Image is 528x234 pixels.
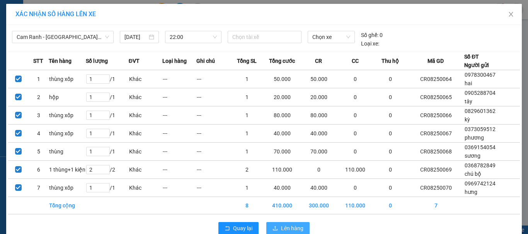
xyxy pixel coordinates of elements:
td: / 1 [86,88,128,106]
span: Loại xe: [361,39,379,48]
td: CR08250065 [407,88,464,106]
td: Khác [129,161,163,179]
span: 0978300467 [465,72,496,78]
td: CR08250069 [407,161,464,179]
td: --- [162,179,196,197]
td: CR08250066 [407,106,464,125]
div: 0939390537 [66,33,128,44]
td: CR08250068 [407,143,464,161]
td: thùng xốp [49,125,86,143]
span: hai [465,80,472,86]
button: Close [500,4,522,25]
td: 80.000 [301,106,337,125]
span: 0829601362 [465,108,496,114]
div: 0 [361,31,383,39]
span: 0368782849 [465,162,496,168]
td: 110.000 [337,197,374,214]
td: 0 [337,106,374,125]
td: 2 [230,161,264,179]
td: Khác [129,88,163,106]
span: Số ghế: [361,31,378,39]
div: 40.000 [6,49,62,58]
td: 410.000 [264,197,301,214]
span: STT [33,57,43,65]
td: thùng [49,143,86,161]
td: thùng xốp [49,106,86,125]
td: 1 [230,106,264,125]
td: / 1 [86,125,128,143]
td: 0 [337,70,374,88]
td: Khác [129,70,163,88]
td: Khác [129,179,163,197]
td: 50.000 [301,70,337,88]
span: Gửi: [7,7,19,15]
td: 0 [374,197,408,214]
td: 110.000 [337,161,374,179]
td: 8 [230,197,264,214]
td: 1 [230,88,264,106]
td: 2 [29,88,49,106]
td: 7 [407,197,464,214]
td: thùng xốp [49,70,86,88]
td: 0 [374,70,408,88]
td: --- [162,106,196,125]
span: rollback [225,226,230,232]
span: Đã thu : [6,49,29,57]
td: 6 [29,161,49,179]
div: 0969742124 [7,25,61,36]
td: --- [196,179,230,197]
td: 20.000 [301,88,337,106]
input: 15/08/2025 [124,33,147,41]
td: / 1 [86,70,128,88]
span: CR [315,57,322,65]
td: --- [162,88,196,106]
td: 3 [29,106,49,125]
td: 40.000 [301,179,337,197]
td: --- [162,70,196,88]
td: CR08250064 [407,70,464,88]
span: Tổng cước [269,57,295,65]
td: --- [196,106,230,125]
td: 1 [29,70,49,88]
span: kỳ [465,116,470,123]
td: 1 [230,143,264,161]
div: hân [66,24,128,33]
td: 1 thùng+1 kiện [49,161,86,179]
div: hưng [7,16,61,25]
div: Số ĐT Người gửi [464,52,489,69]
span: Quay lại [233,224,252,232]
span: Tên hàng [49,57,72,65]
span: tây [465,98,472,104]
span: close [508,11,514,17]
span: Loại hàng [162,57,187,65]
td: 0 [337,143,374,161]
td: 20.000 [264,88,301,106]
span: 0969742124 [465,180,496,187]
td: 5 [29,143,49,161]
td: 0 [374,106,408,125]
span: Mã GD [428,57,444,65]
td: 0 [337,125,374,143]
span: Lên hàng [281,224,303,232]
td: 1 [230,70,264,88]
td: --- [196,125,230,143]
td: 40.000 [264,125,301,143]
span: Tổng SL [237,57,257,65]
td: --- [196,70,230,88]
td: Khác [129,143,163,161]
td: CR08250067 [407,125,464,143]
td: 7 [29,179,49,197]
td: 300.000 [301,197,337,214]
td: --- [196,88,230,106]
span: ĐVT [129,57,140,65]
span: Nhận: [66,7,85,15]
td: 40.000 [301,125,337,143]
td: 4 [29,125,49,143]
div: Cam Ranh [7,7,61,16]
td: --- [196,143,230,161]
td: CR08250070 [407,179,464,197]
td: 0 [301,161,337,179]
span: XÁC NHẬN SỐ HÀNG LÊN XE [15,10,96,18]
td: 1 [230,125,264,143]
td: 0 [337,179,374,197]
